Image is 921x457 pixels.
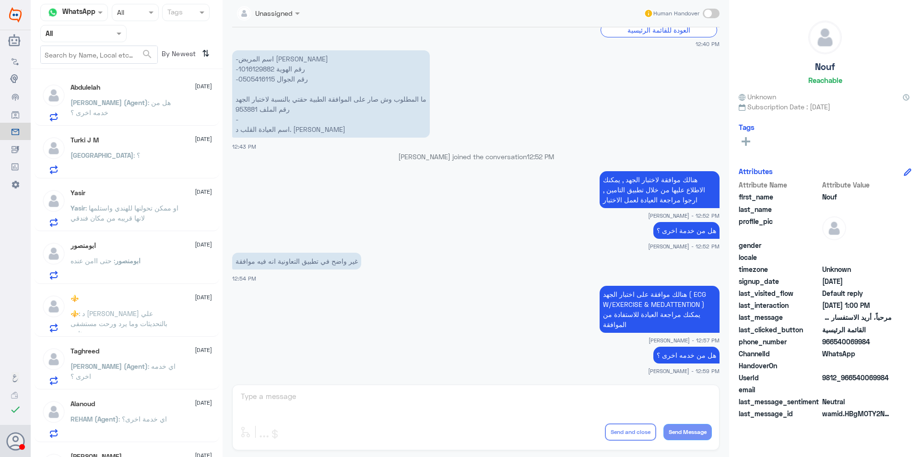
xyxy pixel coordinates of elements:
span: Subscription Date : [DATE] [739,102,911,112]
img: Widebot Logo [9,7,22,23]
span: [DATE] [195,240,212,249]
span: signup_date [739,276,820,286]
span: [GEOGRAPHIC_DATA] [71,151,133,159]
span: wamid.HBgMOTY2NTQwMDY5OTg0FQIAEhgUM0FDNDAwMDczMkUxRTI0QUY1RjQA [822,409,892,419]
span: Yasir [71,204,85,212]
span: [DATE] [195,187,212,196]
span: last_visited_flow [739,288,820,298]
span: last_message [739,312,820,322]
span: 0 [822,397,892,407]
span: 12:52 PM [527,152,554,161]
span: Attribute Name [739,180,820,190]
h6: Attributes [739,167,773,176]
span: Default reply [822,288,892,298]
p: 18/8/2025, 12:52 PM [653,222,720,239]
span: 12:43 PM [232,143,256,150]
span: Human Handover [653,9,699,18]
span: القائمة الرئيسية [822,325,892,335]
p: 18/8/2025, 12:43 PM [232,50,430,138]
span: 2 [822,349,892,359]
button: Send Message [663,424,712,440]
span: ChannelId [739,349,820,359]
span: [DATE] [195,135,212,143]
div: العودة للقائمة الرئيسية [601,23,717,37]
span: By Newest [158,46,198,65]
span: gender [739,240,820,250]
img: defaultAdmin.png [42,242,66,266]
span: Nouf [822,192,892,202]
span: [PERSON_NAME] - 12:57 PM [649,336,720,344]
span: Attribute Value [822,180,892,190]
span: : حتى اامن عنده [71,257,115,265]
h5: ⚜️ [71,294,79,303]
span: locale [739,252,820,262]
span: null [822,361,892,371]
span: search [142,48,153,60]
span: ⚜️ [71,309,79,317]
span: : اي خدمة اخرى؟ [118,415,167,423]
span: [DATE] [195,398,212,407]
span: [DATE] [195,293,212,302]
p: 18/8/2025, 12:57 PM [600,286,720,333]
div: Tags [166,7,183,19]
input: Search by Name, Local etc… [41,46,157,63]
img: defaultAdmin.png [42,136,66,160]
button: search [142,47,153,62]
span: null [822,252,892,262]
span: [PERSON_NAME] - 12:52 PM [648,211,720,220]
button: Avatar [6,432,24,450]
span: first_name [739,192,820,202]
span: [PERSON_NAME] - 12:52 PM [648,242,720,250]
span: HandoverOn [739,361,820,371]
span: [DATE] [195,82,212,91]
h5: Abdulelah [71,83,100,92]
span: : ؟ [133,151,140,159]
span: null [822,385,892,395]
h5: Alanoud [71,400,95,408]
span: مرحباً، أريد الاستفسار عن خدمة الطب الاتصالي. يرجى توجيهي للقائمة الرئيسية واختيار خيار الطب الات... [822,312,892,322]
img: defaultAdmin.png [42,189,66,213]
img: whatsapp.png [46,5,60,20]
img: defaultAdmin.png [822,216,846,240]
img: defaultAdmin.png [809,21,841,54]
span: REHAM (Agent) [71,415,118,423]
h5: Nouf [815,61,835,72]
span: ابومنصور [115,257,141,265]
img: defaultAdmin.png [42,400,66,424]
img: defaultAdmin.png [42,294,66,318]
span: 12:54 PM [232,275,256,281]
p: 18/8/2025, 12:52 PM [600,171,720,208]
h5: Taghreed [71,347,99,355]
span: : او ممكن تحولنها للهندي واستلمها لانها قريبه من مكان فندقي [71,204,178,222]
span: Unknown [739,92,776,102]
span: last_message_sentiment [739,397,820,407]
span: [PERSON_NAME] (Agent) [71,98,148,106]
h5: Yasir [71,189,85,197]
span: 12:40 PM [696,40,720,48]
span: [PERSON_NAME] (Agent) [71,362,148,370]
span: timezone [739,264,820,274]
span: email [739,385,820,395]
i: ⇅ [202,46,210,61]
h6: Reachable [808,76,842,84]
h5: ابومنصور [71,242,96,250]
button: Send and close [605,423,656,441]
span: 2025-08-18T10:00:39.274Z [822,300,892,310]
span: profile_pic [739,216,820,238]
p: 18/8/2025, 12:59 PM [653,347,720,363]
h5: Turki J M [71,136,99,144]
span: last_clicked_button [739,325,820,335]
img: defaultAdmin.png [42,347,66,371]
span: phone_number [739,337,820,347]
p: [PERSON_NAME] joined the conversation [232,152,720,162]
span: : د [PERSON_NAME] علي بالتحديثات وما يرد ورحت مستشفى ثاني [71,309,167,338]
span: last_interaction [739,300,820,310]
span: UserId [739,373,820,383]
span: 2025-07-13T11:32:24.203Z [822,276,892,286]
span: 966540069984 [822,337,892,347]
span: last_name [739,204,820,214]
p: 18/8/2025, 12:54 PM [232,253,361,270]
span: last_message_id [739,409,820,419]
span: [DATE] [195,346,212,354]
h6: Tags [739,123,755,131]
